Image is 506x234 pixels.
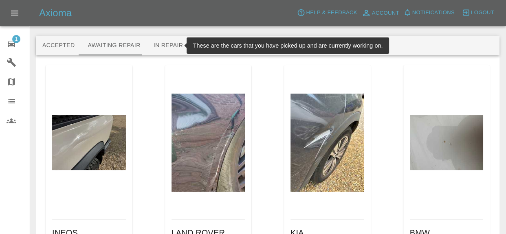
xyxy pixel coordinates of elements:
[36,36,81,55] button: Accepted
[12,35,20,43] span: 1
[295,7,359,19] button: Help & Feedback
[147,36,190,55] button: In Repair
[5,3,24,23] button: Open drawer
[81,36,147,55] button: Awaiting Repair
[189,36,233,55] button: Repaired
[233,36,269,55] button: Paid
[359,7,401,20] a: Account
[401,7,457,19] button: Notifications
[372,9,399,18] span: Account
[39,7,72,20] h5: Axioma
[471,8,494,17] span: Logout
[412,8,455,17] span: Notifications
[306,8,357,17] span: Help & Feedback
[460,7,496,19] button: Logout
